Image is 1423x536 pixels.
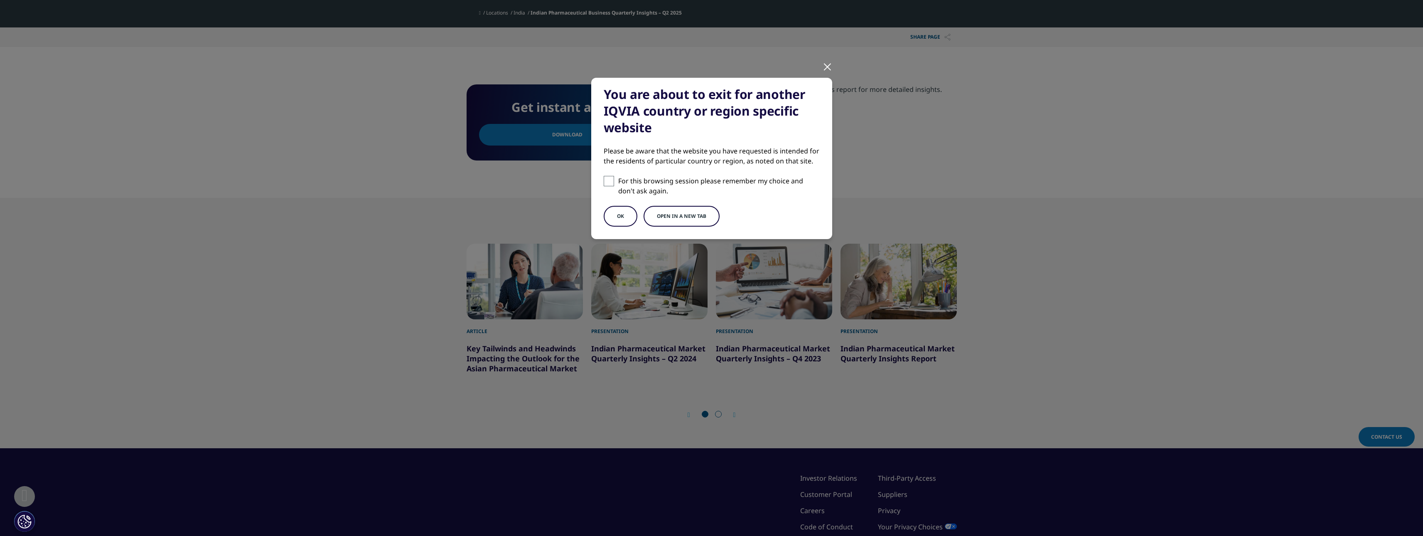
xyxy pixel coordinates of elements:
button: Open in a new tab [644,206,720,227]
div: You are about to exit for another IQVIA country or region specific website [604,86,820,136]
p: For this browsing session please remember my choice and don't ask again. [618,176,820,196]
div: Please be aware that the website you have requested is intended for the residents of particular c... [604,146,820,166]
button: OK [604,206,637,227]
button: Cookies Settings [14,511,35,532]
